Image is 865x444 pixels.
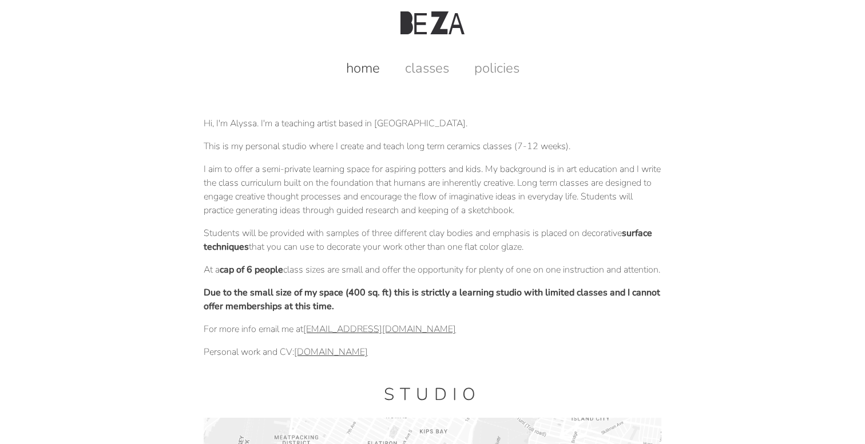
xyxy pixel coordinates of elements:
p: Hi, I'm Alyssa. I'm a teaching artist based in [GEOGRAPHIC_DATA]. [204,117,661,130]
p: Personal work and CV: [204,345,661,359]
a: [DOMAIN_NAME] [294,346,368,358]
img: Beza Studio Logo [400,11,465,34]
strong: surface techniques [204,227,652,253]
a: [EMAIL_ADDRESS][DOMAIN_NAME] [303,323,456,335]
a: classes [394,59,461,77]
p: I aim to offer a semi-private learning space for aspiring potters and kids. My background is in a... [204,162,661,217]
a: policies [463,59,531,77]
strong: Due to the small size of my space (400 sq. ft) this is strictly a learning studio with limited cl... [204,286,660,313]
h1: Studio [204,383,661,406]
p: At a class sizes are small and offer the opportunity for plenty of one on one instruction and att... [204,263,661,277]
p: This is my personal studio where I create and teach long term ceramics classes (7-12 weeks). [204,139,661,153]
a: home [335,59,391,77]
strong: cap of 6 people [220,263,283,276]
p: For more info email me at [204,322,661,336]
p: Students will be provided with samples of three different clay bodies and emphasis is placed on d... [204,226,661,254]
